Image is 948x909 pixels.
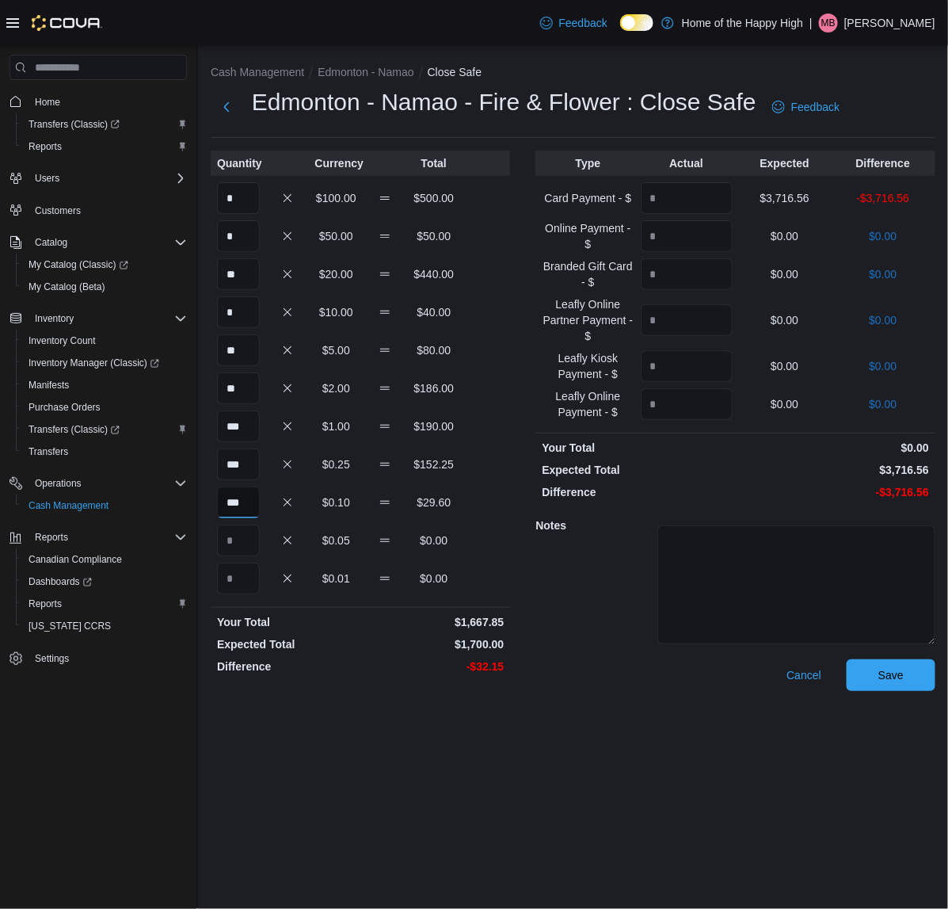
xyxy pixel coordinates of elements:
[217,636,357,652] p: Expected Total
[314,190,357,206] p: $100.00
[16,593,193,615] button: Reports
[29,233,187,252] span: Catalog
[428,66,482,78] button: Close Safe
[314,342,357,358] p: $5.00
[739,484,929,500] p: -$3,716.56
[16,330,193,352] button: Inventory Count
[542,462,732,478] p: Expected Total
[314,418,357,434] p: $1.00
[739,190,831,206] p: $3,716.56
[791,99,839,115] span: Feedback
[641,388,733,420] input: Quantity
[35,172,59,185] span: Users
[641,155,733,171] p: Actual
[29,309,80,328] button: Inventory
[837,312,929,328] p: $0.00
[29,553,122,566] span: Canadian Compliance
[35,531,68,544] span: Reports
[29,499,109,512] span: Cash Management
[739,358,831,374] p: $0.00
[314,228,357,244] p: $50.00
[364,659,504,674] p: -$32.15
[413,228,455,244] p: $50.00
[22,115,126,134] a: Transfers (Classic)
[641,350,733,382] input: Quantity
[16,276,193,298] button: My Catalog (Beta)
[364,636,504,652] p: $1,700.00
[29,169,66,188] button: Users
[16,615,193,637] button: [US_STATE] CCRS
[641,182,733,214] input: Quantity
[16,441,193,463] button: Transfers
[252,86,756,118] h1: Edmonton - Namao - Fire & Flower : Close Safe
[542,440,732,456] p: Your Total
[22,617,117,636] a: [US_STATE] CCRS
[16,254,193,276] a: My Catalog (Classic)
[542,258,634,290] p: Branded Gift Card - $
[22,442,187,461] span: Transfers
[29,474,88,493] button: Operations
[29,401,101,414] span: Purchase Orders
[314,266,357,282] p: $20.00
[837,228,929,244] p: $0.00
[217,372,260,404] input: Quantity
[22,617,187,636] span: Washington CCRS
[211,91,242,123] button: Next
[819,13,838,32] div: Mike Beissel
[29,648,187,668] span: Settings
[318,66,413,78] button: Edmonton - Namao
[413,190,455,206] p: $500.00
[217,411,260,442] input: Quantity
[641,304,733,336] input: Quantity
[217,487,260,518] input: Quantity
[29,620,111,632] span: [US_STATE] CCRS
[29,201,187,220] span: Customers
[217,449,260,480] input: Quantity
[878,667,904,683] span: Save
[821,13,836,32] span: MB
[22,550,187,569] span: Canadian Compliance
[35,204,81,217] span: Customers
[786,667,821,683] span: Cancel
[29,445,68,458] span: Transfers
[16,352,193,374] a: Inventory Manager (Classic)
[837,358,929,374] p: $0.00
[35,96,60,109] span: Home
[837,155,929,171] p: Difference
[22,594,187,613] span: Reports
[29,528,187,547] span: Reports
[559,15,607,31] span: Feedback
[22,115,187,134] span: Transfers (Classic)
[314,304,357,320] p: $10.00
[29,357,159,369] span: Inventory Manager (Classic)
[29,528,74,547] button: Reports
[22,331,102,350] a: Inventory Count
[739,440,929,456] p: $0.00
[766,91,846,123] a: Feedback
[413,155,455,171] p: Total
[314,155,357,171] p: Currency
[3,472,193,495] button: Operations
[837,190,929,206] p: -$3,716.56
[22,255,135,274] a: My Catalog (Classic)
[837,396,929,412] p: $0.00
[641,220,733,252] input: Quantity
[413,304,455,320] p: $40.00
[3,526,193,548] button: Reports
[29,423,120,436] span: Transfers (Classic)
[35,477,82,490] span: Operations
[641,258,733,290] input: Quantity
[22,572,187,591] span: Dashboards
[620,31,621,32] span: Dark Mode
[29,258,128,271] span: My Catalog (Classic)
[3,231,193,254] button: Catalog
[847,659,935,691] button: Save
[314,571,357,586] p: $0.01
[22,331,187,350] span: Inventory Count
[739,155,831,171] p: Expected
[16,548,193,571] button: Canadian Compliance
[22,137,68,156] a: Reports
[217,525,260,556] input: Quantity
[620,14,653,31] input: Dark Mode
[211,66,304,78] button: Cash Management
